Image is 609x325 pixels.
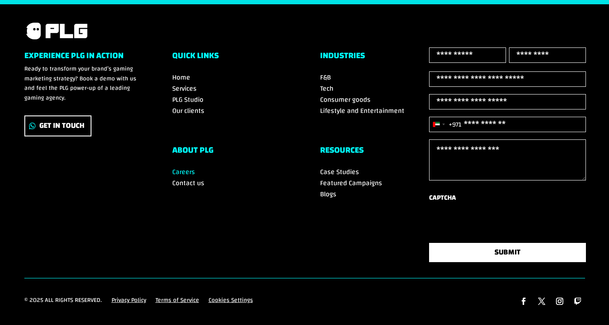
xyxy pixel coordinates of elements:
img: PLG logo [24,21,88,41]
a: Featured Campaigns [320,177,382,189]
button: SUBMIT [429,243,586,262]
a: Careers [172,165,195,178]
a: Contact us [172,177,204,189]
a: Home [172,71,190,84]
iframe: Chat Widget [566,284,609,325]
h6: Industries [320,51,437,64]
p: © 2025 All rights reserved. [24,295,102,305]
a: Follow on X [534,294,549,309]
a: PLG Studio [172,93,203,106]
div: +971 [449,119,462,130]
a: Follow on Instagram [552,294,567,309]
h6: Experience PLG in Action [24,51,141,64]
a: Consumer goods [320,93,371,106]
a: Our clients [172,104,204,117]
a: F&B [320,71,331,84]
a: Follow on Facebook [516,294,531,309]
a: Get In Touch [24,115,91,136]
h6: Quick Links [172,51,289,64]
label: CAPTCHA [429,192,456,204]
a: Cookies Settings [209,295,253,309]
a: Terms of Service [156,295,199,309]
p: Ready to transform your brand’s gaming marketing strategy? Book a demo with us and feel the PLG p... [24,64,141,103]
button: Selected country [430,117,462,132]
iframe: reCAPTCHA [429,207,559,240]
a: PLG [24,21,88,41]
h6: RESOURCES [320,146,437,159]
a: Tech [320,82,333,95]
a: Services [172,82,197,95]
a: Blogs [320,188,336,201]
a: Case Studies [320,165,359,178]
h6: ABOUT PLG [172,146,289,159]
a: Privacy Policy [112,295,146,309]
a: Lifestyle and Entertainment [320,104,404,117]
